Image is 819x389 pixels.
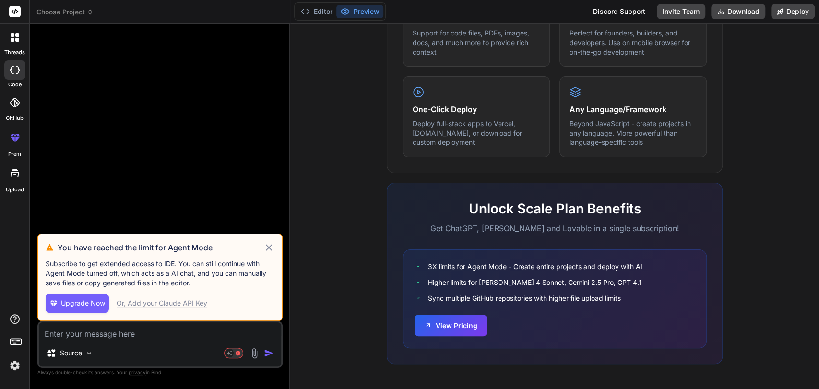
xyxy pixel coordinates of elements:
span: Higher limits for [PERSON_NAME] 4 Sonnet, Gemini 2.5 Pro, GPT 4.1 [428,277,641,287]
button: Editor [297,5,336,18]
label: Upload [6,186,24,194]
span: Upgrade Now [61,298,105,308]
img: settings [7,357,23,374]
div: Or, Add your Claude API Key [117,298,207,308]
h4: Any Language/Framework [570,104,697,115]
button: Upgrade Now [46,294,109,313]
img: icon [264,348,273,358]
span: Choose Project [36,7,94,17]
h3: You have reached the limit for Agent Mode [58,242,263,253]
img: Pick Models [85,349,93,357]
button: View Pricing [415,315,487,336]
p: Always double-check its answers. Your in Bind [37,368,283,377]
button: Deploy [771,4,815,19]
span: privacy [129,369,146,375]
p: Deploy full-stack apps to Vercel, [DOMAIN_NAME], or download for custom deployment [413,119,540,147]
label: prem [8,150,21,158]
div: Discord Support [587,4,651,19]
p: Beyond JavaScript - create projects in any language. More powerful than language-specific tools [570,119,697,147]
img: attachment [249,348,260,359]
p: Perfect for founders, builders, and developers. Use on mobile browser for on-the-go development [570,28,697,57]
p: Get ChatGPT, [PERSON_NAME] and Lovable in a single subscription! [403,223,707,234]
p: Support for code files, PDFs, images, docs, and much more to provide rich context [413,28,540,57]
label: threads [4,48,25,57]
button: Download [711,4,765,19]
button: Preview [336,5,383,18]
p: Subscribe to get extended access to IDE. You can still continue with Agent Mode turned off, which... [46,259,274,288]
h2: Unlock Scale Plan Benefits [403,199,707,219]
p: Source [60,348,82,358]
h4: One-Click Deploy [413,104,540,115]
label: GitHub [6,114,24,122]
span: Sync multiple GitHub repositories with higher file upload limits [428,293,621,303]
label: code [8,81,22,89]
button: Invite Team [657,4,705,19]
span: 3X limits for Agent Mode - Create entire projects and deploy with AI [428,261,642,271]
